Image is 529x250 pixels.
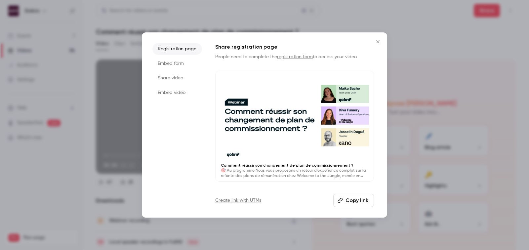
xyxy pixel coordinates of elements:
button: Close [371,35,385,48]
li: Share video [152,72,202,84]
li: Embed video [152,87,202,99]
a: Create link with UTMs [215,197,261,204]
a: Comment réussir son changement de plan de commissionnement ?🎯 Au programme Nous vous proposons un... [215,71,374,182]
a: registration form [277,55,313,59]
h1: Share registration page [215,43,374,51]
li: Embed form [152,58,202,69]
li: Registration page [152,43,202,55]
p: 🎯 Au programme Nous vous proposons un retour d’expérience complet sur la refonte des plans de rém... [221,168,368,179]
button: Copy link [333,194,374,207]
p: People need to complete the to access your video [215,54,374,60]
p: Comment réussir son changement de plan de commissionnement ? [221,163,368,168]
